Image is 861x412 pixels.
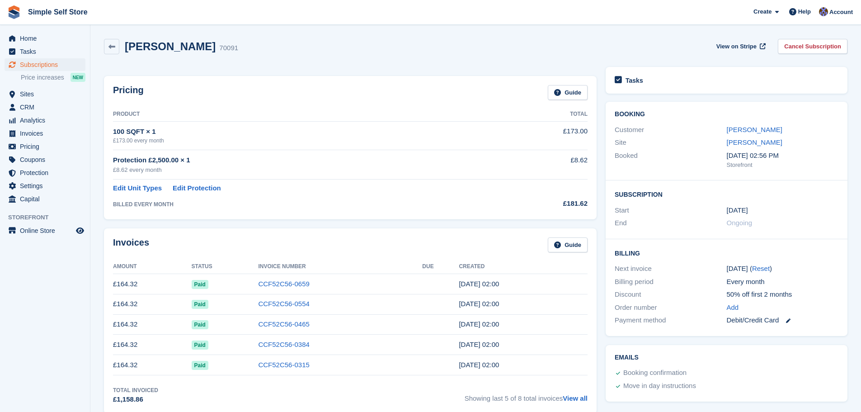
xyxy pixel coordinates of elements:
[113,237,149,252] h2: Invoices
[125,40,216,52] h2: [PERSON_NAME]
[615,137,726,148] div: Site
[113,183,162,194] a: Edit Unit Types
[615,205,726,216] div: Start
[20,45,74,58] span: Tasks
[20,166,74,179] span: Protection
[829,8,853,17] span: Account
[20,127,74,140] span: Invoices
[258,280,309,288] a: CCF52C56-0659
[258,361,309,369] a: CCF52C56-0315
[727,161,838,170] div: Storefront
[727,277,838,287] div: Every month
[5,180,85,192] a: menu
[500,121,588,150] td: £173.00
[20,193,74,205] span: Capital
[5,88,85,100] a: menu
[5,166,85,179] a: menu
[727,303,739,313] a: Add
[258,260,422,274] th: Invoice Number
[615,218,726,228] div: End
[615,189,838,199] h2: Subscription
[113,107,500,122] th: Product
[5,32,85,45] a: menu
[727,126,782,133] a: [PERSON_NAME]
[5,153,85,166] a: menu
[113,314,192,335] td: £164.32
[615,111,838,118] h2: Booking
[21,73,64,82] span: Price increases
[192,361,208,370] span: Paid
[258,300,309,308] a: CCF52C56-0554
[8,213,90,222] span: Storefront
[113,200,500,208] div: BILLED EVERY MONTH
[192,260,259,274] th: Status
[548,237,588,252] a: Guide
[5,101,85,114] a: menu
[192,300,208,309] span: Paid
[113,155,500,166] div: Protection £2,500.00 × 1
[459,280,499,288] time: 2025-08-31 01:00:10 UTC
[113,274,192,294] td: £164.32
[459,300,499,308] time: 2025-07-31 01:00:39 UTC
[24,5,91,19] a: Simple Self Store
[113,355,192,375] td: £164.32
[623,381,696,392] div: Move in day instructions
[459,341,499,348] time: 2025-05-31 01:00:50 UTC
[5,127,85,140] a: menu
[113,394,158,405] div: £1,158.86
[727,219,753,227] span: Ongoing
[716,42,757,51] span: View on Stripe
[258,320,309,328] a: CCF52C56-0465
[20,180,74,192] span: Settings
[753,7,772,16] span: Create
[113,166,500,175] div: £8.62 every month
[113,294,192,314] td: £164.32
[75,225,85,236] a: Preview store
[173,183,221,194] a: Edit Protection
[727,138,782,146] a: [PERSON_NAME]
[5,58,85,71] a: menu
[113,335,192,355] td: £164.32
[5,224,85,237] a: menu
[615,125,726,135] div: Customer
[20,88,74,100] span: Sites
[113,260,192,274] th: Amount
[20,224,74,237] span: Online Store
[615,315,726,326] div: Payment method
[626,76,643,85] h2: Tasks
[459,320,499,328] time: 2025-06-30 01:00:10 UTC
[615,151,726,170] div: Booked
[615,248,838,257] h2: Billing
[21,72,85,82] a: Price increases NEW
[615,264,726,274] div: Next invoice
[5,140,85,153] a: menu
[615,289,726,300] div: Discount
[500,199,588,209] div: £181.62
[113,127,500,137] div: 100 SQFT × 1
[615,303,726,313] div: Order number
[192,280,208,289] span: Paid
[20,101,74,114] span: CRM
[20,58,74,71] span: Subscriptions
[713,39,767,54] a: View on Stripe
[727,151,838,161] div: [DATE] 02:56 PM
[192,341,208,350] span: Paid
[752,265,770,272] a: Reset
[615,354,838,361] h2: Emails
[113,85,144,100] h2: Pricing
[7,5,21,19] img: stora-icon-8386f47178a22dfd0bd8f6a31ec36ba5ce8667c1dd55bd0f319d3a0aa187defe.svg
[465,386,588,405] span: Showing last 5 of 8 total invoices
[623,368,687,379] div: Booking confirmation
[258,341,309,348] a: CCF52C56-0384
[563,394,588,402] a: View all
[548,85,588,100] a: Guide
[727,315,838,326] div: Debit/Credit Card
[819,7,828,16] img: Sharon Hughes
[727,289,838,300] div: 50% off first 2 months
[615,277,726,287] div: Billing period
[5,114,85,127] a: menu
[219,43,238,53] div: 70091
[20,114,74,127] span: Analytics
[192,320,208,329] span: Paid
[20,153,74,166] span: Coupons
